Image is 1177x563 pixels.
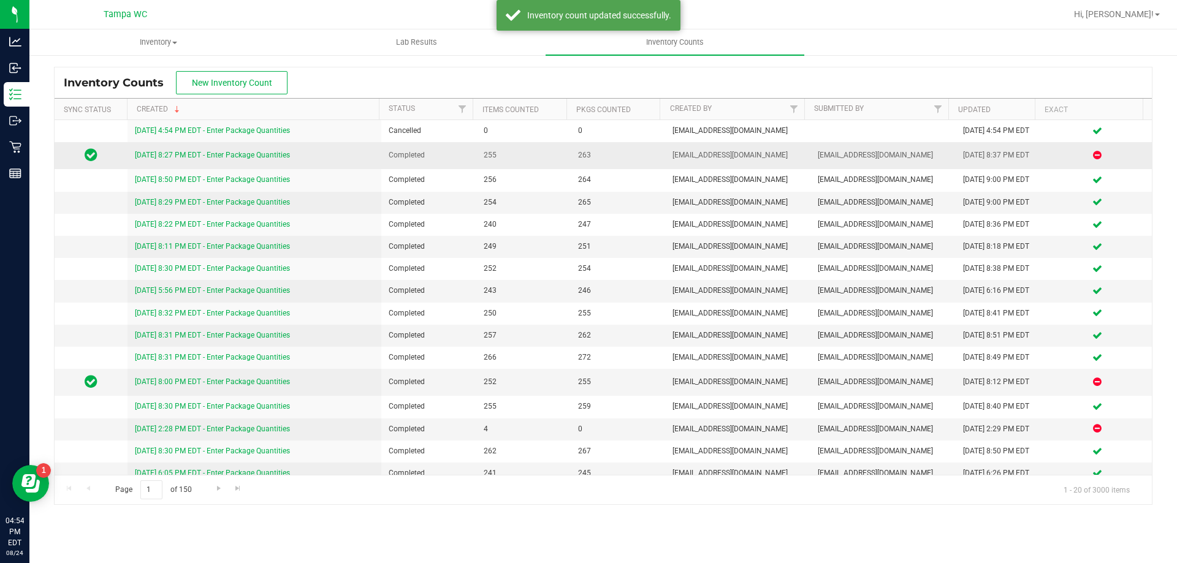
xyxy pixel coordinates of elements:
span: 1 - 20 of 3000 items [1054,480,1140,499]
a: Filter [928,99,948,119]
a: [DATE] 8:30 PM EDT - Enter Package Quantities [135,447,290,455]
span: 267 [578,445,658,457]
a: [DATE] 8:22 PM EDT - Enter Package Quantities [135,220,290,229]
div: [DATE] 8:41 PM EDT [963,308,1035,319]
span: 262 [578,330,658,341]
a: [DATE] 8:29 PM EDT - Enter Package Quantities [135,198,290,206]
span: 254 [578,263,658,274]
span: [EMAIL_ADDRESS][DOMAIN_NAME] [818,401,948,412]
span: 243 [484,285,563,297]
span: 255 [484,401,563,412]
div: [DATE] 8:38 PM EDT [963,263,1035,274]
div: Inventory count updated successfully. [527,9,671,21]
span: [EMAIL_ADDRESS][DOMAIN_NAME] [672,445,803,457]
div: [DATE] 8:50 PM EDT [963,445,1035,457]
span: [EMAIL_ADDRESS][DOMAIN_NAME] [818,241,948,252]
a: [DATE] 8:30 PM EDT - Enter Package Quantities [135,264,290,273]
span: [EMAIL_ADDRESS][DOMAIN_NAME] [672,285,803,297]
a: Lab Results [288,29,546,55]
inline-svg: Inventory [9,88,21,100]
span: 255 [578,376,658,388]
a: Go to the last page [229,480,247,497]
inline-svg: Outbound [9,115,21,127]
button: New Inventory Count [176,71,288,94]
span: Cancelled [389,125,468,137]
span: 263 [578,149,658,161]
span: 4 [484,423,563,435]
span: Inventory [30,37,287,48]
a: [DATE] 8:50 PM EDT - Enter Package Quantities [135,175,290,184]
span: [EMAIL_ADDRESS][DOMAIN_NAME] [672,125,803,137]
div: [DATE] 8:36 PM EDT [963,219,1035,230]
a: [DATE] 8:31 PM EDT - Enter Package Quantities [135,331,290,339]
span: [EMAIL_ADDRESS][DOMAIN_NAME] [818,423,948,435]
span: Inventory Counts [630,37,720,48]
div: [DATE] 8:37 PM EDT [963,149,1035,161]
span: Completed [389,423,468,435]
a: [DATE] 2:28 PM EDT - Enter Package Quantities [135,425,290,433]
a: Filter [452,99,473,119]
span: 252 [484,376,563,388]
span: 0 [484,125,563,137]
div: [DATE] 8:51 PM EDT [963,330,1035,341]
div: [DATE] 8:12 PM EDT [963,376,1035,388]
span: 0 [578,125,658,137]
a: [DATE] 8:31 PM EDT - Enter Package Quantities [135,353,290,361]
div: [DATE] 8:49 PM EDT [963,352,1035,363]
span: 240 [484,219,563,230]
span: [EMAIL_ADDRESS][DOMAIN_NAME] [672,241,803,252]
span: Completed [389,149,468,161]
a: [DATE] 8:11 PM EDT - Enter Package Quantities [135,242,290,251]
inline-svg: Retail [9,141,21,153]
a: Created [137,105,182,113]
span: 249 [484,241,563,252]
span: Completed [389,263,468,274]
a: [DATE] 4:54 PM EDT - Enter Package Quantities [135,126,290,135]
div: [DATE] 6:26 PM EDT [963,467,1035,479]
span: [EMAIL_ADDRESS][DOMAIN_NAME] [818,445,948,457]
span: [EMAIL_ADDRESS][DOMAIN_NAME] [818,308,948,319]
span: 272 [578,352,658,363]
span: 262 [484,445,563,457]
span: Completed [389,174,468,186]
span: 245 [578,467,658,479]
span: 250 [484,308,563,319]
div: [DATE] 9:00 PM EDT [963,174,1035,186]
span: Page of 150 [105,480,202,499]
span: 241 [484,467,563,479]
span: [EMAIL_ADDRESS][DOMAIN_NAME] [818,352,948,363]
a: Filter [783,99,804,119]
span: 257 [484,330,563,341]
span: 252 [484,263,563,274]
div: [DATE] 4:54 PM EDT [963,125,1035,137]
span: [EMAIL_ADDRESS][DOMAIN_NAME] [672,401,803,412]
span: Completed [389,308,468,319]
span: [EMAIL_ADDRESS][DOMAIN_NAME] [818,330,948,341]
span: Tampa WC [104,9,147,20]
inline-svg: Reports [9,167,21,179]
span: 0 [578,423,658,435]
span: [EMAIL_ADDRESS][DOMAIN_NAME] [672,219,803,230]
span: [EMAIL_ADDRESS][DOMAIN_NAME] [818,149,948,161]
a: Inventory Counts [546,29,804,55]
div: [DATE] 9:00 PM EDT [963,197,1035,208]
p: 08/24 [6,548,24,557]
span: 254 [484,197,563,208]
span: 266 [484,352,563,363]
span: [EMAIL_ADDRESS][DOMAIN_NAME] [672,330,803,341]
span: New Inventory Count [192,78,272,88]
a: [DATE] 8:00 PM EDT - Enter Package Quantities [135,377,290,386]
a: [DATE] 6:05 PM EDT - Enter Package Quantities [135,469,290,477]
inline-svg: Inbound [9,62,21,74]
span: [EMAIL_ADDRESS][DOMAIN_NAME] [672,174,803,186]
span: [EMAIL_ADDRESS][DOMAIN_NAME] [818,285,948,297]
span: [EMAIL_ADDRESS][DOMAIN_NAME] [672,149,803,161]
span: 256 [484,174,563,186]
span: Completed [389,352,468,363]
iframe: Resource center unread badge [36,463,51,478]
span: 246 [578,285,658,297]
span: Completed [389,197,468,208]
div: [DATE] 8:18 PM EDT [963,241,1035,252]
a: Created By [670,104,712,113]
